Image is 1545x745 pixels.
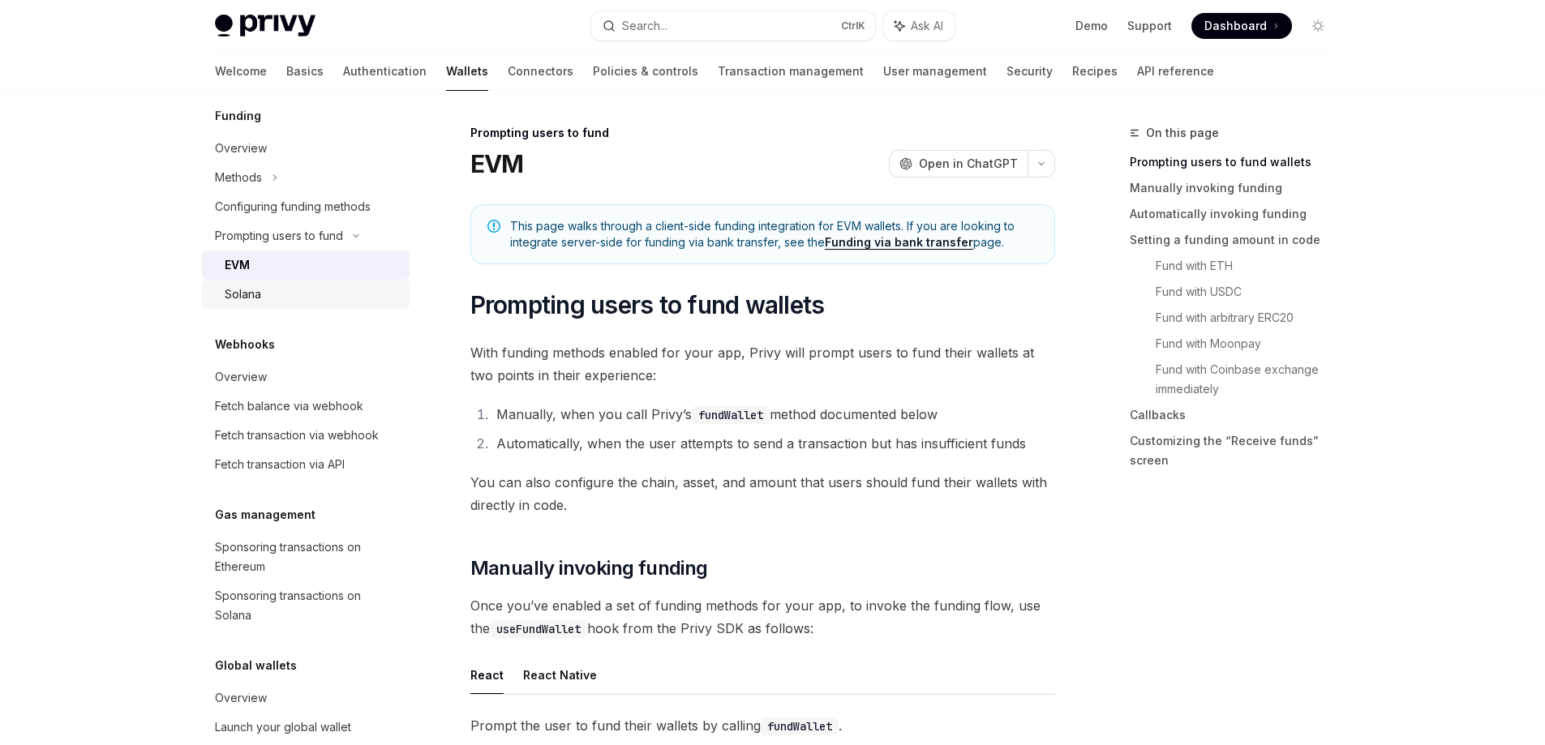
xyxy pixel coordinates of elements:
[718,52,864,91] a: Transaction management
[1006,52,1053,91] a: Security
[215,197,371,216] div: Configuring funding methods
[470,290,825,319] span: Prompting users to fund wallets
[919,156,1018,172] span: Open in ChatGPT
[490,620,587,638] code: useFundWallet
[1156,305,1344,331] a: Fund with arbitrary ERC20
[1156,253,1344,279] a: Fund with ETH
[470,125,1055,141] div: Prompting users to fund
[889,150,1028,178] button: Open in ChatGPT
[202,250,410,280] a: EVM
[202,450,410,479] a: Fetch transaction via API
[215,426,379,445] div: Fetch transaction via webhook
[1130,402,1344,428] a: Callbacks
[215,396,363,416] div: Fetch balance via webhook
[593,52,698,91] a: Policies & controls
[1072,52,1118,91] a: Recipes
[215,656,297,675] h5: Global wallets
[225,285,261,304] div: Solana
[622,16,667,36] div: Search...
[225,255,250,275] div: EVM
[487,220,500,233] svg: Note
[215,455,345,474] div: Fetch transaction via API
[883,52,987,91] a: User management
[202,192,410,221] a: Configuring funding methods
[1156,357,1344,402] a: Fund with Coinbase exchange immediately
[491,403,1055,426] li: Manually, when you call Privy’s method documented below
[1127,18,1172,34] a: Support
[911,18,943,34] span: Ask AI
[202,683,410,713] a: Overview
[1075,18,1108,34] a: Demo
[470,656,504,694] button: React
[215,335,275,354] h5: Webhooks
[215,537,400,576] div: Sponsoring transactions on Ethereum
[202,134,410,163] a: Overview
[202,280,410,309] a: Solana
[1191,13,1292,39] a: Dashboard
[215,226,343,246] div: Prompting users to fund
[591,11,875,41] button: Search...CtrlK
[510,218,1038,250] span: This page walks through a client-side funding integration for EVM wallets. If you are looking to ...
[491,432,1055,455] li: Automatically, when the user attempts to send a transaction but has insufficient funds
[523,656,597,694] button: React Native
[1156,279,1344,305] a: Fund with USDC
[343,52,427,91] a: Authentication
[761,717,839,735] code: fundWallet
[215,586,400,625] div: Sponsoring transactions on Solana
[215,15,315,37] img: light logo
[215,717,351,737] div: Launch your global wallet
[883,11,955,41] button: Ask AI
[446,52,488,91] a: Wallets
[508,52,573,91] a: Connectors
[1130,227,1344,253] a: Setting a funding amount in code
[825,235,973,250] a: Funding via bank transfer
[215,168,262,187] div: Methods
[841,19,865,32] span: Ctrl K
[202,362,410,392] a: Overview
[470,714,1055,737] span: Prompt the user to fund their wallets by calling .
[470,149,524,178] h1: EVM
[692,406,770,424] code: fundWallet
[215,52,267,91] a: Welcome
[1130,149,1344,175] a: Prompting users to fund wallets
[1130,428,1344,473] a: Customizing the “Receive funds” screen
[202,581,410,630] a: Sponsoring transactions on Solana
[470,341,1055,387] span: With funding methods enabled for your app, Privy will prompt users to fund their wallets at two p...
[286,52,324,91] a: Basics
[1204,18,1267,34] span: Dashboard
[215,688,267,708] div: Overview
[202,392,410,421] a: Fetch balance via webhook
[1156,331,1344,357] a: Fund with Moonpay
[470,594,1055,640] span: Once you’ve enabled a set of funding methods for your app, to invoke the funding flow, use the ho...
[215,139,267,158] div: Overview
[470,471,1055,516] span: You can also configure the chain, asset, and amount that users should fund their wallets with dir...
[202,713,410,742] a: Launch your global wallet
[1130,201,1344,227] a: Automatically invoking funding
[202,421,410,450] a: Fetch transaction via webhook
[1130,175,1344,201] a: Manually invoking funding
[1305,13,1331,39] button: Toggle dark mode
[202,533,410,581] a: Sponsoring transactions on Ethereum
[1146,123,1219,143] span: On this page
[215,367,267,387] div: Overview
[470,555,708,581] span: Manually invoking funding
[215,505,315,524] h5: Gas management
[1137,52,1214,91] a: API reference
